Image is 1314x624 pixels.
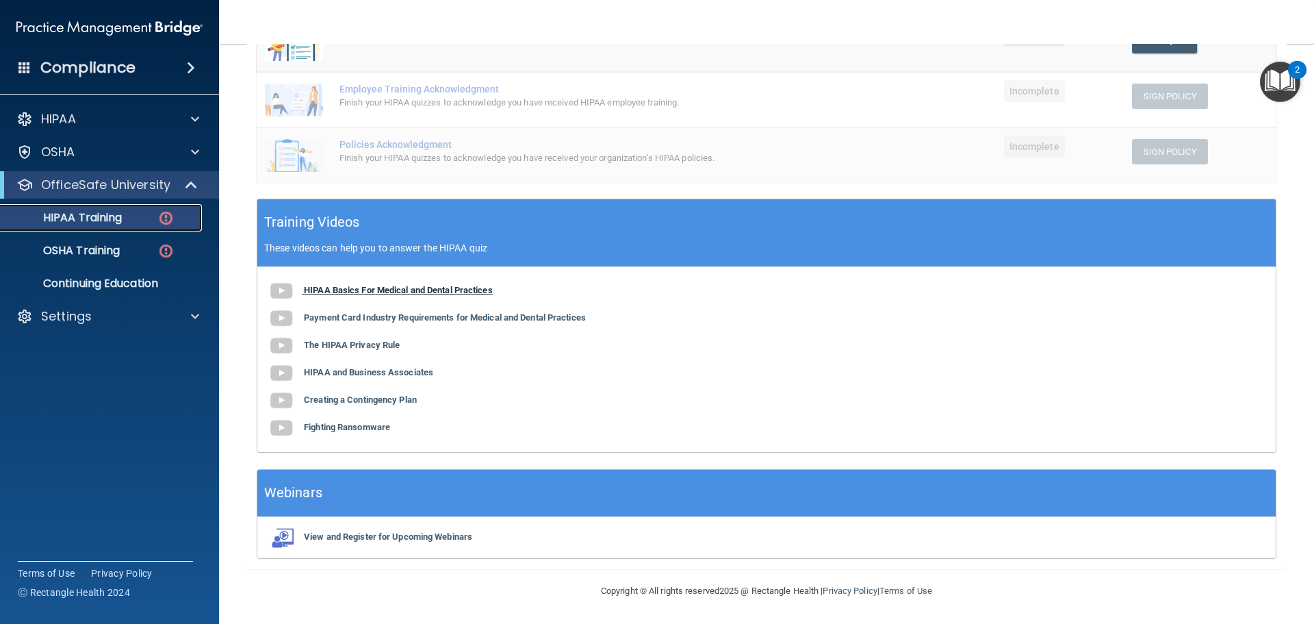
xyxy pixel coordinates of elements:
[268,414,295,442] img: gray_youtube_icon.38fcd6cc.png
[268,387,295,414] img: gray_youtube_icon.38fcd6cc.png
[339,139,829,150] div: Policies Acknowledgment
[268,527,295,548] img: webinarIcon.c7ebbf15.png
[339,95,829,111] div: Finish your HIPAA quizzes to acknowledge you have received HIPAA employee training.
[157,242,175,260] img: danger-circle.6113f641.png
[41,177,170,193] p: OfficeSafe University
[16,14,203,42] img: PMB logo
[16,111,199,127] a: HIPAA
[268,277,295,305] img: gray_youtube_icon.38fcd6cc.png
[9,211,122,225] p: HIPAA Training
[41,308,92,325] p: Settings
[304,340,400,350] b: The HIPAA Privacy Rule
[304,532,472,542] b: View and Register for Upcoming Webinars
[264,210,360,234] h5: Training Videos
[823,586,877,596] a: Privacy Policy
[1132,139,1208,164] button: Sign Policy
[18,586,130,599] span: Ⓒ Rectangle Health 2024
[41,111,76,127] p: HIPAA
[1004,136,1065,158] span: Incomplete
[16,177,198,193] a: OfficeSafe University
[1132,84,1208,109] button: Sign Policy
[9,244,120,258] p: OSHA Training
[1295,70,1300,88] div: 2
[41,144,75,160] p: OSHA
[268,332,295,360] img: gray_youtube_icon.38fcd6cc.png
[304,422,390,432] b: Fighting Ransomware
[40,58,136,77] h4: Compliance
[16,144,199,160] a: OSHA
[268,305,295,332] img: gray_youtube_icon.38fcd6cc.png
[1260,62,1300,102] button: Open Resource Center, 2 new notifications
[91,566,153,580] a: Privacy Policy
[1077,527,1298,582] iframe: Drift Widget Chat Controller
[304,312,586,323] b: Payment Card Industry Requirements for Medical and Dental Practices
[879,586,932,596] a: Terms of Use
[304,285,493,295] b: HIPAA Basics For Medical and Dental Practices
[157,210,175,227] img: danger-circle.6113f641.png
[517,569,1016,613] div: Copyright © All rights reserved 2025 @ Rectangle Health | |
[268,360,295,387] img: gray_youtube_icon.38fcd6cc.png
[16,308,199,325] a: Settings
[304,367,433,377] b: HIPAA and Business Associates
[339,84,829,95] div: Employee Training Acknowledgment
[9,277,196,290] p: Continuing Education
[339,150,829,166] div: Finish your HIPAA quizzes to acknowledge you have received your organization’s HIPAA policies.
[264,242,1269,253] p: These videos can help you to answer the HIPAA quiz
[18,566,75,580] a: Terms of Use
[1004,80,1065,102] span: Incomplete
[304,395,417,405] b: Creating a Contingency Plan
[264,481,322,505] h5: Webinars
